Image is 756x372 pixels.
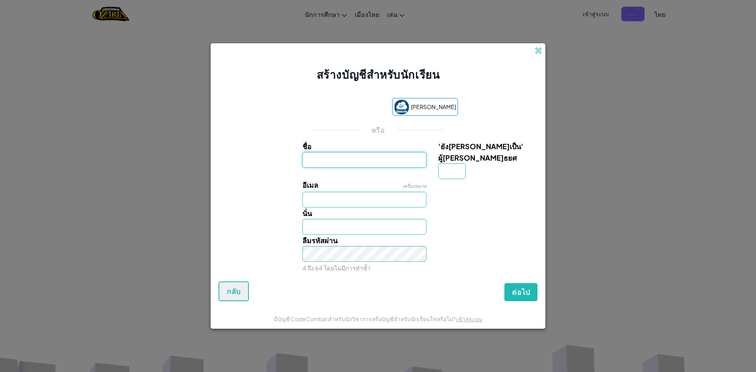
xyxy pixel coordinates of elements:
[512,287,530,297] font: ต่อไป
[302,209,312,218] font: นั่น
[504,283,537,301] button: ต่อไป
[438,142,523,162] font: 'ยัง[PERSON_NAME]เป็น' ผู้[PERSON_NAME]ธยศ
[274,315,456,322] font: มีบัญชี CodeCombat สำหรับนักวิชาการหรือบัญชีสำหรับนักเรียนใช่หรือไม่?
[411,103,456,110] font: [PERSON_NAME]
[227,287,241,296] font: กลับ
[302,236,337,245] font: ลืมรหัสผ่าน
[302,142,311,151] font: ชื่อ
[302,264,371,272] font: 4 ถึง 64 โดยไม่มีการทำซ้ำ
[402,183,426,189] font: เครื่องหมาย
[394,100,409,115] img: classlink-logo-small.png
[219,281,249,301] button: กลับ
[302,180,318,189] font: อีเมล
[294,99,388,117] iframe: สามารถทำได้ด้วย Google
[371,125,385,134] font: หรือ
[456,315,482,322] a: เข้าสู่ระบบ
[317,67,440,81] font: สร้างบัญชีสำหรับนักเรียน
